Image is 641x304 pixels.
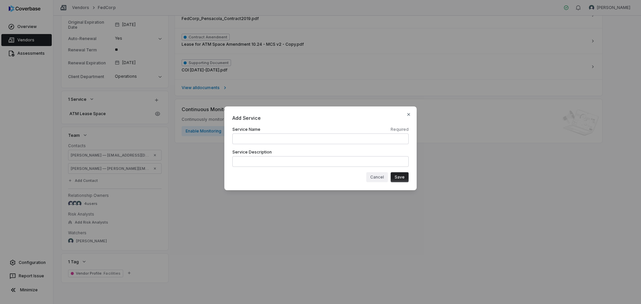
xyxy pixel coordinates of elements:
label: Service Description [232,149,409,155]
label: Service Name [232,127,409,132]
button: Cancel [366,172,388,182]
button: Save [391,172,409,182]
span: Add Service [232,114,409,121]
span: Required [391,127,409,132]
